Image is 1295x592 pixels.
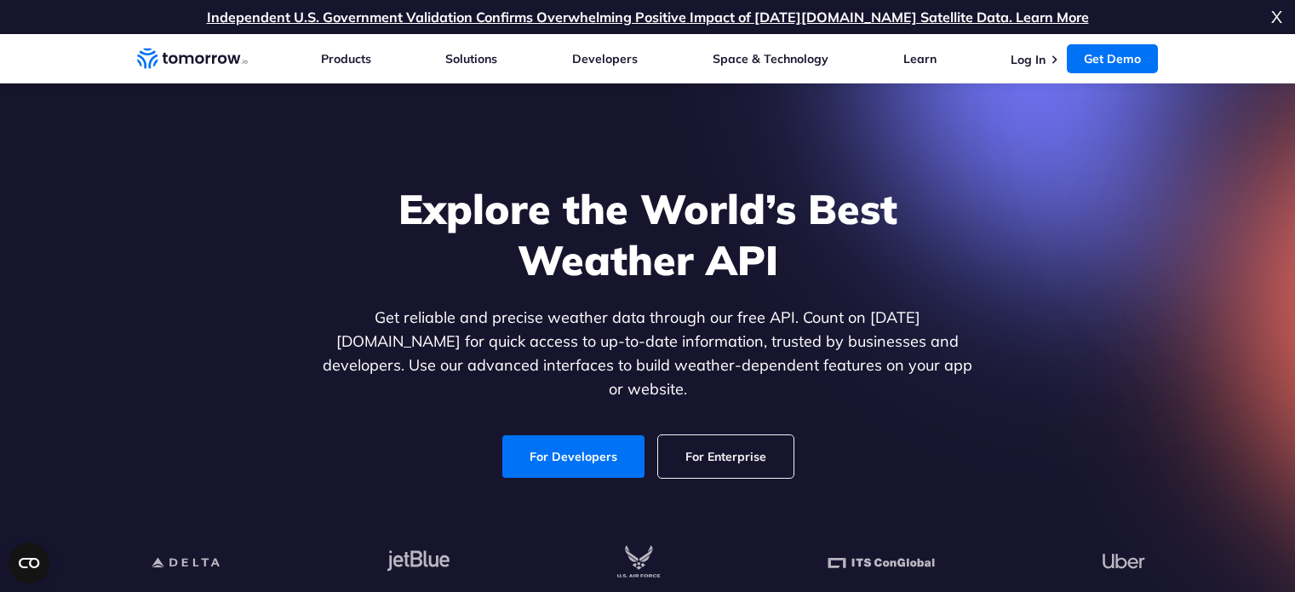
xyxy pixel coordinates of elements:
h1: Explore the World’s Best Weather API [319,183,977,285]
a: Log In [1011,52,1046,67]
a: Products [321,51,371,66]
a: Solutions [445,51,497,66]
a: For Developers [502,435,645,478]
a: Home link [137,46,248,72]
a: Get Demo [1067,44,1158,73]
button: Open CMP widget [9,543,49,583]
a: Independent U.S. Government Validation Confirms Overwhelming Positive Impact of [DATE][DOMAIN_NAM... [207,9,1089,26]
a: Space & Technology [713,51,828,66]
a: Learn [903,51,937,66]
p: Get reliable and precise weather data through our free API. Count on [DATE][DOMAIN_NAME] for quic... [319,306,977,401]
a: Developers [572,51,638,66]
a: For Enterprise [658,435,794,478]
